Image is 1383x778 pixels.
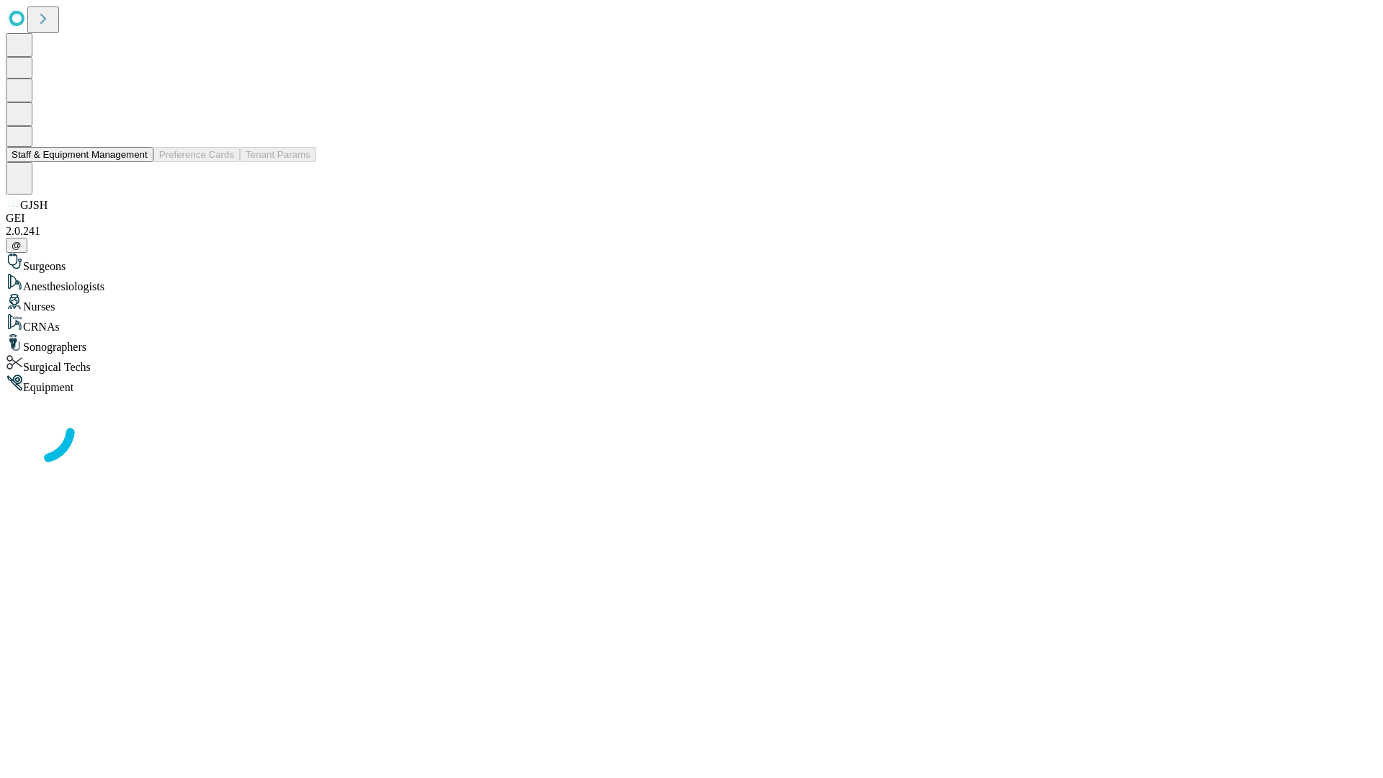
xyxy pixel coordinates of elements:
[6,212,1377,225] div: GEI
[153,147,240,162] button: Preference Cards
[6,253,1377,273] div: Surgeons
[12,240,22,251] span: @
[240,147,316,162] button: Tenant Params
[6,273,1377,293] div: Anesthesiologists
[20,199,48,211] span: GJSH
[6,354,1377,374] div: Surgical Techs
[6,147,153,162] button: Staff & Equipment Management
[6,374,1377,394] div: Equipment
[6,313,1377,334] div: CRNAs
[6,334,1377,354] div: Sonographers
[6,225,1377,238] div: 2.0.241
[6,238,27,253] button: @
[6,293,1377,313] div: Nurses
